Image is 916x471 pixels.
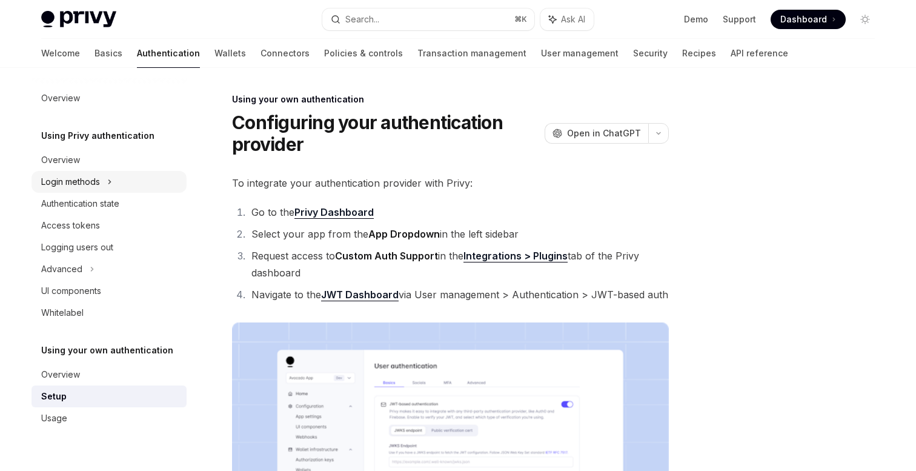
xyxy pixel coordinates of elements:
a: UI components [32,280,187,302]
a: Connectors [261,39,310,68]
div: Overview [41,367,80,382]
li: Request access to in the tab of the Privy dashboard [248,247,669,281]
div: Access tokens [41,218,100,233]
a: Privy Dashboard [294,206,374,219]
a: Setup [32,386,187,407]
a: Wallets [214,39,246,68]
a: Integrations > Plugins [463,250,568,262]
button: Ask AI [540,8,594,30]
span: ⌘ K [514,15,527,24]
div: Authentication state [41,196,119,211]
span: Dashboard [780,13,827,25]
strong: Privy Dashboard [294,206,374,218]
a: Policies & controls [324,39,403,68]
div: Login methods [41,175,100,189]
div: Whitelabel [41,306,84,320]
a: Welcome [41,39,80,68]
div: Setup [41,389,67,404]
a: Demo [684,13,708,25]
h5: Using your own authentication [41,343,173,358]
a: Overview [32,87,187,109]
button: Open in ChatGPT [545,123,648,144]
span: Ask AI [561,13,585,25]
button: Toggle dark mode [855,10,875,29]
a: Logging users out [32,236,187,258]
span: To integrate your authentication provider with Privy: [232,175,669,192]
a: Security [633,39,668,68]
a: Support [723,13,756,25]
li: Navigate to the via User management > Authentication > JWT-based auth [248,286,669,303]
img: light logo [41,11,116,28]
a: Dashboard [771,10,846,29]
a: Usage [32,407,187,429]
div: Overview [41,153,80,167]
a: Overview [32,364,187,386]
a: Overview [32,149,187,171]
strong: Custom Auth Support [335,250,438,262]
a: Authentication [137,39,200,68]
a: JWT Dashboard [321,289,399,301]
a: Access tokens [32,215,187,236]
span: Open in ChatGPT [567,127,641,139]
h5: Using Privy authentication [41,129,154,143]
h1: Configuring your authentication provider [232,112,540,155]
a: Basics [95,39,122,68]
li: Go to the [248,204,669,221]
div: UI components [41,284,101,298]
div: Using your own authentication [232,93,669,105]
div: Logging users out [41,240,113,255]
a: API reference [731,39,788,68]
button: Search...⌘K [322,8,534,30]
div: Search... [345,12,379,27]
div: Overview [41,91,80,105]
a: Whitelabel [32,302,187,324]
a: Recipes [682,39,716,68]
div: Advanced [41,262,82,276]
li: Select your app from the in the left sidebar [248,225,669,242]
div: Usage [41,411,67,426]
a: User management [541,39,619,68]
a: Authentication state [32,193,187,215]
strong: App Dropdown [368,228,440,240]
a: Transaction management [417,39,526,68]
